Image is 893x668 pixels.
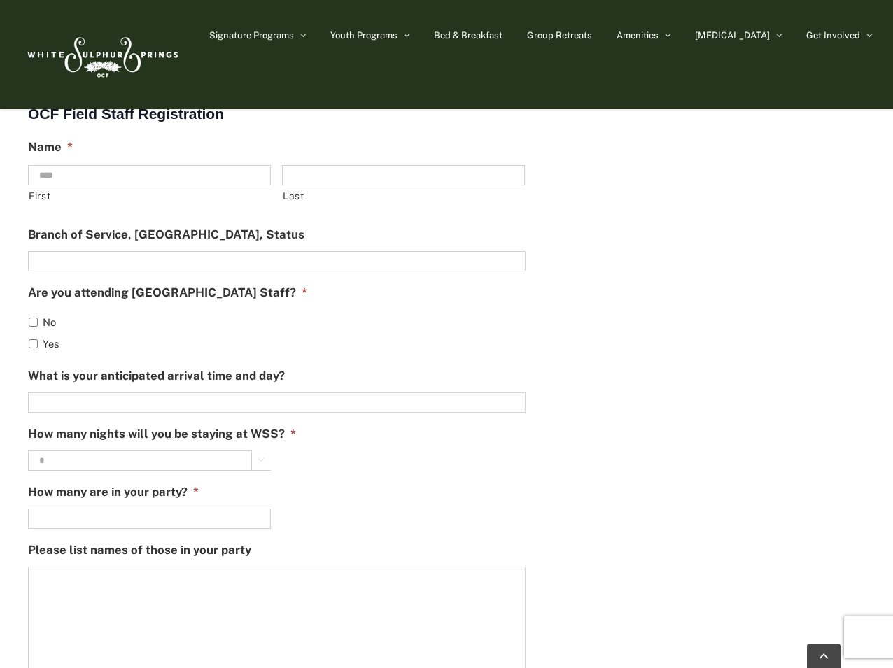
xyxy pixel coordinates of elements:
[43,315,56,330] label: No
[43,336,59,352] label: Yes
[29,186,271,206] label: First
[434,31,502,40] span: Bed & Breakfast
[28,140,73,155] label: Name
[28,227,304,243] label: Branch of Service, [GEOGRAPHIC_DATA], Status
[28,485,199,500] label: How many are in your party?
[283,186,525,206] label: Last
[28,543,251,558] label: Please list names of those in your party
[527,31,592,40] span: Group Retreats
[806,31,860,40] span: Get Involved
[695,31,770,40] span: [MEDICAL_DATA]
[330,31,398,40] span: Youth Programs
[28,104,537,123] h3: OCF Field Staff Registration
[28,369,285,384] label: What is your anticipated arrival time and day?
[617,31,659,40] span: Amenities
[28,285,307,301] label: Are you attending [GEOGRAPHIC_DATA] Staff?
[28,427,296,442] label: How many nights will you be staying at WSS?
[209,31,294,40] span: Signature Programs
[21,22,182,87] img: White Sulphur Springs Logo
